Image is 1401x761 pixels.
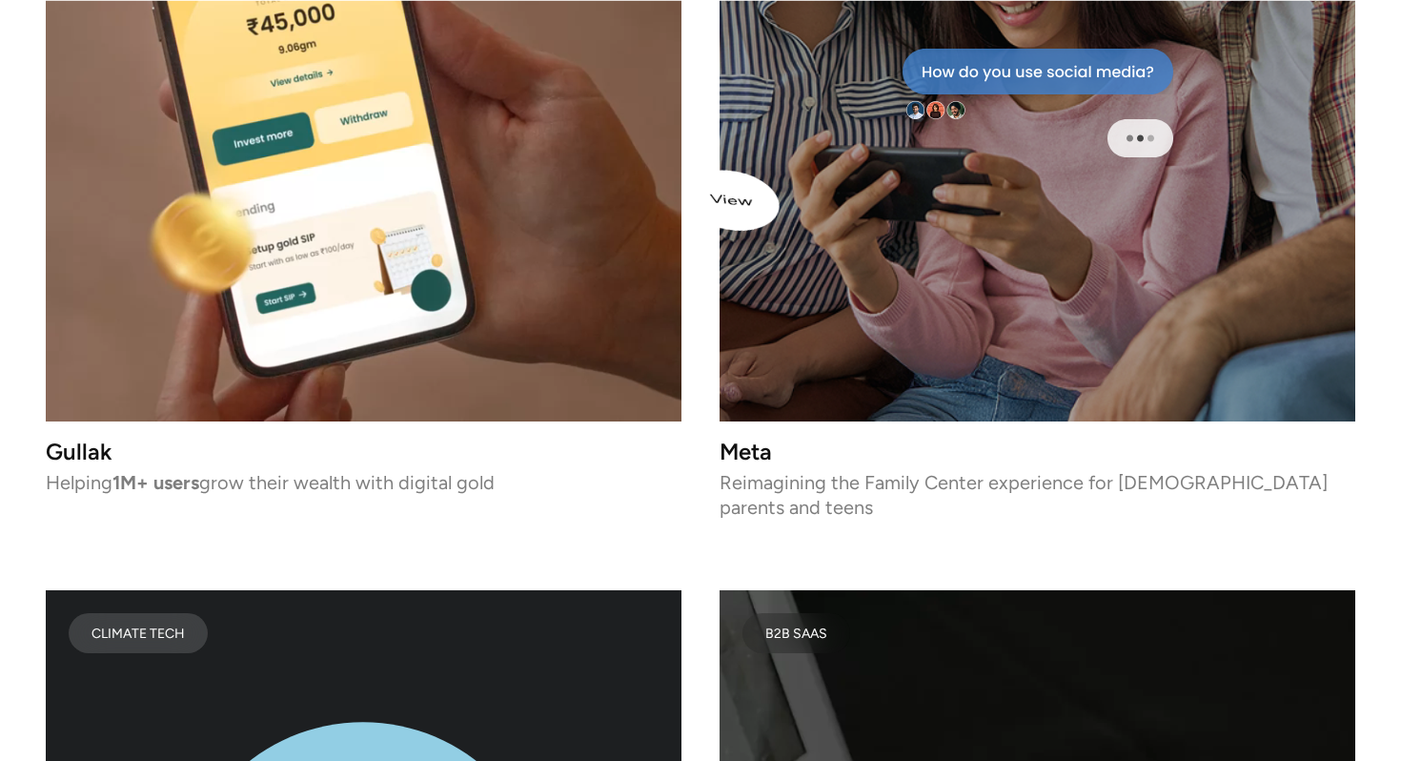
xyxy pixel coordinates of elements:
h3: Gullak [46,444,681,461]
strong: 1M+ users [112,471,199,494]
div: Climate Tech [91,628,185,638]
h3: Meta [720,444,1355,461]
p: Reimagining the Family Center experience for [DEMOGRAPHIC_DATA] parents and teens [720,476,1355,514]
div: B2B SaaS [765,628,827,638]
p: Helping grow their wealth with digital gold [46,476,681,489]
